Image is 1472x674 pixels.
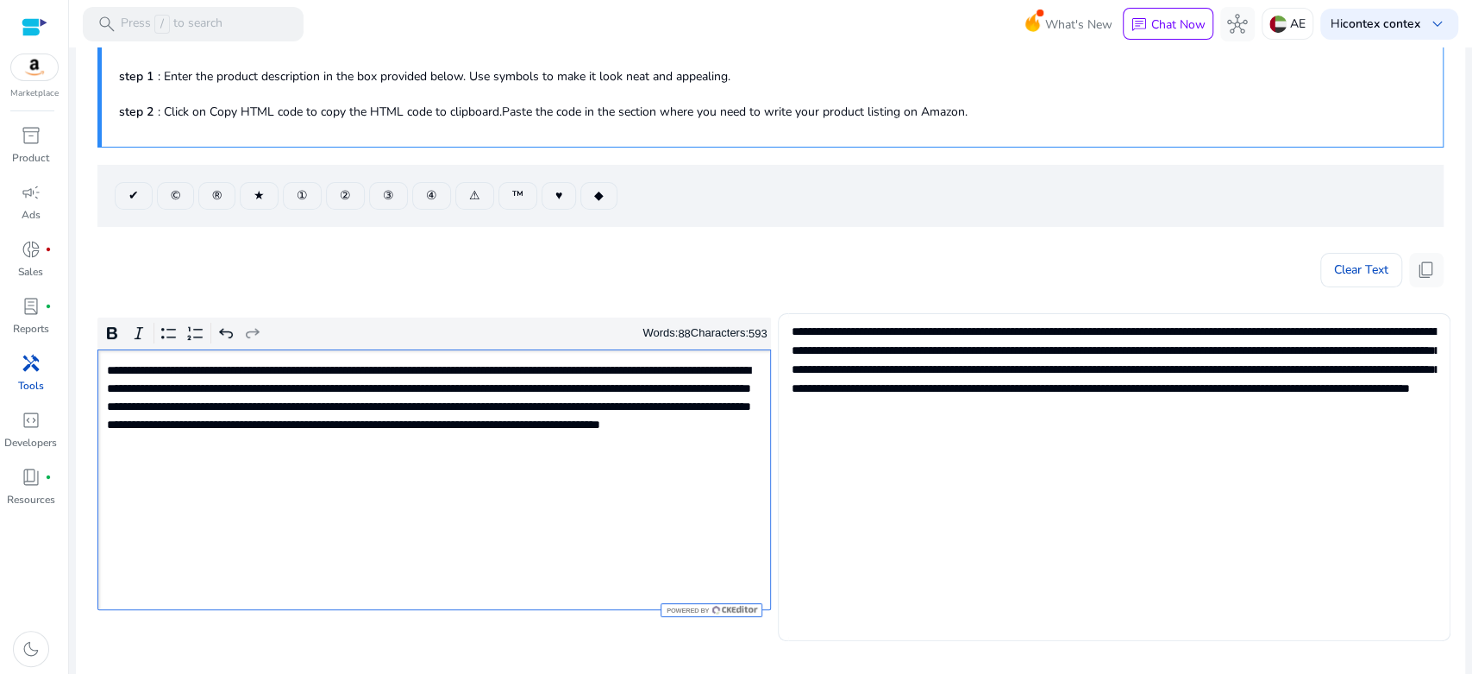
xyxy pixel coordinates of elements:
span: search [97,14,117,35]
button: hub [1220,7,1255,41]
span: ★ [254,186,265,205]
span: What's New [1045,9,1112,40]
button: © [157,182,194,210]
button: Clear Text [1320,253,1402,287]
span: ✔ [128,186,139,205]
p: Tools [18,378,44,394]
p: Resources [7,492,55,507]
span: ♥ [555,186,562,205]
div: Words: Characters: [642,323,767,344]
span: hub [1227,14,1248,35]
span: ◆ [594,186,604,205]
span: Clear Text [1334,253,1388,287]
button: content_copy [1409,253,1444,287]
button: ™ [498,182,537,210]
p: Hi [1331,18,1420,30]
b: step 1 [119,68,153,85]
span: code_blocks [21,410,41,431]
span: fiber_manual_record [45,474,52,481]
b: step 2 [119,104,153,120]
span: dark_mode [21,639,41,659]
button: ® [198,182,235,210]
span: donut_small [21,239,41,260]
span: campaign [21,182,41,203]
span: ② [340,186,351,205]
button: ③ [369,182,408,210]
span: lab_profile [21,296,41,317]
p: : Click on Copy HTML code to copy the HTML code to clipboard.Paste the code in the section where ... [119,103,1425,121]
button: ① [283,182,322,210]
button: ✔ [115,182,153,210]
p: Product [12,150,49,166]
div: Rich Text Editor. Editing area: main. Press Alt+0 for help. [97,350,771,610]
img: amazon.svg [11,54,58,80]
p: Developers [4,435,57,450]
span: ™ [512,186,523,205]
span: chat [1131,16,1148,34]
span: ® [212,186,222,205]
p: Sales [18,264,43,280]
p: Marketplace [10,87,59,100]
span: inventory_2 [21,125,41,146]
span: keyboard_arrow_down [1427,14,1448,35]
label: 88 [678,327,690,340]
span: handyman [21,353,41,374]
span: Powered by [665,607,709,614]
p: Reports [13,321,49,337]
span: ④ [426,186,437,205]
p: Ads [22,207,41,223]
button: ④ [412,182,451,210]
button: chatChat Now [1123,8,1213,41]
label: 593 [749,327,767,340]
span: fiber_manual_record [45,303,52,310]
button: ⚠ [455,182,494,210]
span: book_4 [21,467,41,488]
button: ◆ [580,182,617,210]
button: ★ [240,182,279,210]
p: AE [1290,9,1306,39]
span: ③ [383,186,394,205]
img: ae.svg [1269,16,1287,33]
div: Editor toolbar [97,318,771,350]
span: / [154,15,170,34]
p: : Enter the product description in the box provided below. Use symbols to make it look neat and a... [119,67,1425,85]
span: fiber_manual_record [45,246,52,253]
p: Chat Now [1151,16,1206,33]
button: ② [326,182,365,210]
p: Press to search [121,15,222,34]
span: content_copy [1416,260,1437,280]
span: © [171,186,180,205]
span: ① [297,186,308,205]
span: ⚠ [469,186,480,205]
b: contex contex [1343,16,1420,32]
button: ♥ [542,182,576,210]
